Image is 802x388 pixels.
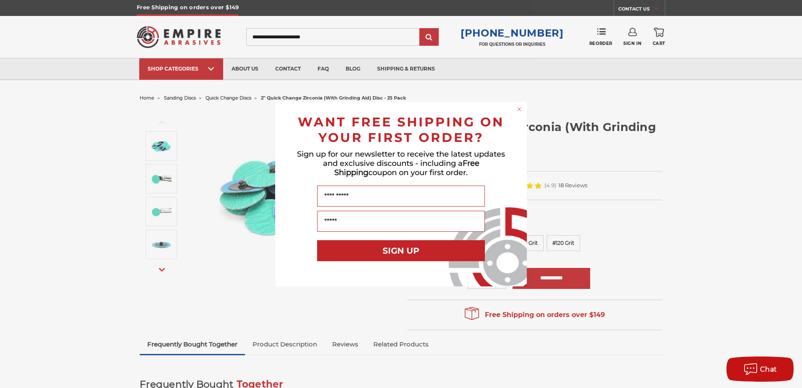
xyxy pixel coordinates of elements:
[297,149,505,177] span: Sign up for our newsletter to receive the latest updates and exclusive discounts - including a co...
[726,357,794,382] button: Chat
[515,105,523,113] button: Close dialog
[760,365,777,373] span: Chat
[298,114,504,145] span: WANT FREE SHIPPING ON YOUR FIRST ORDER?
[334,159,479,177] span: Free Shipping
[317,240,485,261] button: SIGN UP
